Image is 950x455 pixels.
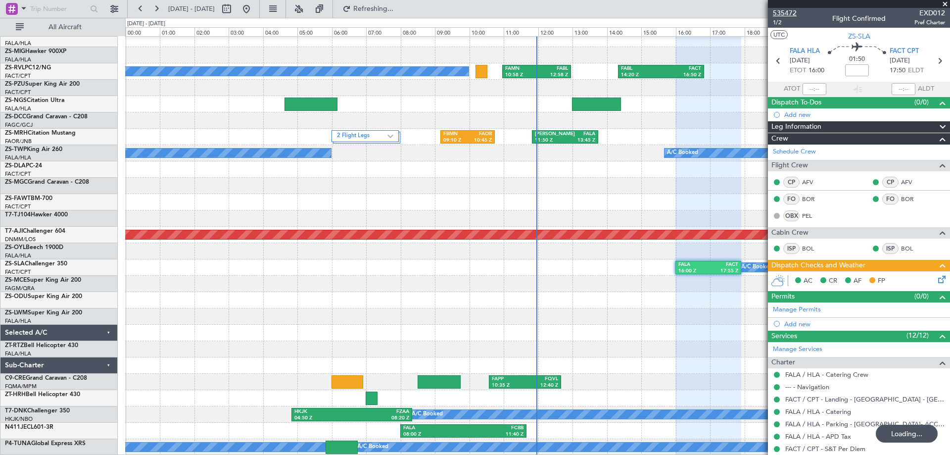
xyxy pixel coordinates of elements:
span: ZS-SLA [5,261,25,267]
span: ATOT [784,84,800,94]
span: T7-AJI [5,228,23,234]
span: FALA HLA [790,47,820,56]
span: ZS-MCE [5,277,27,283]
div: FO [882,194,899,204]
a: FACT/CPT [5,72,31,80]
div: 16:00 [676,27,710,36]
span: FACT CPT [890,47,919,56]
div: 01:00 [160,27,194,36]
span: Crew [771,133,788,145]
div: A/C Booked [667,146,698,160]
a: FACT / CPT - Landing - [GEOGRAPHIC_DATA] - [GEOGRAPHIC_DATA] International FACT / CPT [785,395,945,404]
a: C9-CREGrand Caravan - C208 [5,375,87,381]
div: ISP [783,243,800,254]
a: AFV [901,178,923,187]
a: FACT/CPT [5,170,31,178]
div: 17:00 [710,27,744,36]
a: FALA/HLA [5,105,31,112]
div: 16:00 Z [678,268,709,275]
a: FALA/HLA [5,317,31,325]
div: FAMN [505,65,537,72]
div: 05:00 [297,27,332,36]
span: ZS-PZU [5,81,25,87]
div: 09:10 Z [443,137,468,144]
div: 04:00 [263,27,297,36]
span: 17:50 [890,66,905,76]
a: Manage Services [773,345,822,354]
span: [DATE] [890,56,910,66]
div: 13:00 [572,27,607,36]
div: 11:40 Z [464,431,524,438]
span: N411JE [5,424,27,430]
a: FACT/CPT [5,203,31,210]
div: 11:50 Z [535,137,565,144]
a: T7-AJIChallenger 604 [5,228,65,234]
a: P4-TUNAGlobal Express XRS [5,441,86,447]
a: --- - Navigation [785,383,829,391]
a: T7-TJ104Hawker 4000 [5,212,68,218]
div: 07:00 [366,27,400,36]
a: Schedule Crew [773,147,816,157]
a: FALA/HLA [5,154,31,161]
div: 08:00 [401,27,435,36]
span: ZS-ODU [5,294,28,300]
button: Refreshing... [338,1,397,17]
input: --:-- [803,83,826,95]
div: 12:00 [538,27,572,36]
a: BOR [901,195,923,203]
span: 1/2 [773,18,797,27]
span: ELDT [908,66,924,76]
span: ZS-SLA [848,31,870,42]
div: 10:45 Z [468,137,492,144]
span: ZS-DCC [5,114,26,120]
div: 13:45 Z [565,137,595,144]
span: Permits [771,291,795,303]
div: A/C Booked [741,260,772,275]
span: Leg Information [771,121,821,133]
div: 15:00 [641,27,675,36]
span: P4-TUNA [5,441,31,447]
span: Pref Charter [914,18,945,27]
span: C9-CRE [5,375,26,381]
div: 10:35 Z [492,382,525,389]
div: A/C Booked [412,407,443,422]
div: FALA [565,131,595,138]
div: ISP [882,243,899,254]
span: Refreshing... [353,5,394,12]
div: 03:00 [229,27,263,36]
div: FALA [403,425,464,432]
span: FP [878,276,885,286]
div: 18:00 [745,27,779,36]
span: [DATE] - [DATE] [168,4,215,13]
div: CP [882,177,899,188]
a: ZS-OYLBeech 1900D [5,245,63,251]
div: FALA [678,261,709,268]
input: Trip Number [30,1,87,16]
a: Manage Permits [773,305,821,315]
span: Services [771,331,797,342]
div: Add new [784,320,945,328]
span: ZS-RVL [5,65,25,71]
span: ZT-RTZ [5,343,24,349]
div: Loading... [876,425,938,443]
div: FZAA [352,408,409,415]
span: 535472 [773,8,797,18]
span: 16:00 [808,66,824,76]
span: ZS-DLA [5,163,26,169]
span: Cabin Crew [771,227,808,239]
span: ZS-MGC [5,179,28,185]
div: FO [783,194,800,204]
div: FABL [537,65,569,72]
span: ETOT [790,66,806,76]
button: UTC [770,30,788,39]
span: T7-TJ104 [5,212,31,218]
span: ALDT [918,84,934,94]
div: FCBB [464,425,524,432]
div: FACT [709,261,739,268]
span: AF [854,276,861,286]
a: FALA/HLA [5,56,31,63]
a: AFV [802,178,824,187]
span: ZS-LWM [5,310,28,316]
div: A/C Booked [357,440,388,455]
a: BOR [802,195,824,203]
